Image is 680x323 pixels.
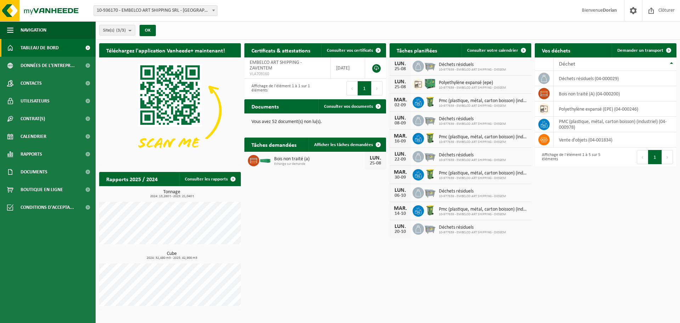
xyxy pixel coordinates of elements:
td: vente d'objets (04-001834) [554,132,676,147]
img: Download de VHEPlus App [99,57,241,164]
span: Afficher les tâches demandées [314,143,373,147]
a: Consulter vos certificats [321,43,385,57]
h2: Certificats & attestations [244,43,317,57]
span: Tableau de bord [21,39,59,57]
button: Site(s)(3/3) [99,25,135,35]
h2: Rapports 2025 / 2024 [99,172,165,186]
img: PB-HB-1400-HPE-GN-01 [424,78,436,90]
p: Vous avez 52 document(s) non lu(s). [251,119,379,124]
td: [DATE] [331,57,365,79]
td: bois non traité (A) (04-000200) [554,86,676,101]
span: 2024: 13,260 t - 2025: 21,040 t [103,195,241,198]
img: WB-0240-HPE-GN-50 [424,96,436,108]
span: Demander un transport [617,48,663,53]
td: déchets résiduels (04-000029) [554,71,676,86]
h2: Téléchargez l'application Vanheede+ maintenant! [99,43,232,57]
span: Calendrier [21,128,46,145]
div: Affichage de l'élément 1 à 1 sur 1 éléments [248,80,312,96]
span: Navigation [21,21,46,39]
span: VLA709160 [250,71,325,77]
span: EMBELCO ART SHIPPING - ZAVENTEM [250,60,302,71]
span: Contrat(s) [21,110,45,128]
span: 10-936170 - EMBELCO ART SHIPPING SRL - ETTERBEEK [94,6,217,16]
h2: Tâches planifiées [390,43,444,57]
span: Contacts [21,74,42,92]
img: WB-0240-HPE-GN-50 [424,168,436,180]
span: Utilisateurs [21,92,50,110]
a: Consulter votre calendrier [461,43,531,57]
span: 2024: 32,480 m3 - 2025: 42,900 m3 [103,256,241,260]
button: Previous [346,81,358,95]
span: Polyethylène expansé (epe) [439,80,506,86]
div: 25-08 [368,161,382,166]
div: 08-09 [393,121,407,126]
span: Déchets résiduels [439,62,506,68]
span: 10-977639 - EMBELCO ART SHIPPING - DIEGEM [439,140,528,144]
div: Affichage de l'élément 1 à 5 sur 5 éléments [538,149,602,165]
div: 14-10 [393,211,407,216]
span: Déchets résiduels [439,225,506,230]
span: Déchet [559,61,575,67]
img: WB-2500-GAL-GY-01 [424,222,436,234]
span: Consulter vos certificats [327,48,373,53]
span: Bois non traité (a) [274,156,365,162]
span: Site(s) [103,25,126,36]
strong: Dorian [603,8,617,13]
div: 06-10 [393,193,407,198]
img: WB-2500-GAL-GY-01 [424,186,436,198]
button: Next [662,150,673,164]
div: LUN. [393,151,407,157]
span: 10-936170 - EMBELCO ART SHIPPING SRL - ETTERBEEK [93,5,217,16]
h2: Documents [244,99,286,113]
span: 10-977639 - EMBELCO ART SHIPPING - DIEGEM [439,194,506,199]
span: 10-977639 - EMBELCO ART SHIPPING - DIEGEM [439,230,506,235]
span: Rapports [21,145,42,163]
td: PMC (plastique, métal, carton boisson) (industriel) (04-000978) [554,117,676,132]
span: 10-977639 - EMBELCO ART SHIPPING - DIEGEM [439,122,506,126]
h3: Cube [103,251,241,260]
button: Next [372,81,382,95]
span: Consulter votre calendrier [467,48,518,53]
span: Pmc (plastique, métal, carton boisson) (industriel) [439,207,528,212]
span: Déchets résiduels [439,189,506,194]
img: WB-0240-HPE-GN-50 [424,132,436,144]
div: MAR. [393,169,407,175]
span: Echange sur demande [274,162,365,166]
div: 30-09 [393,175,407,180]
h2: Vos déchets [535,43,577,57]
img: WB-2500-GAL-GY-01 [424,150,436,162]
button: OK [140,25,156,36]
div: MAR. [393,206,407,211]
div: 25-08 [393,67,407,72]
a: Afficher les tâches demandées [308,138,385,152]
div: LUN. [393,224,407,229]
span: 10-977639 - EMBELCO ART SHIPPING - DIEGEM [439,212,528,217]
span: 10-977639 - EMBELCO ART SHIPPING - DIEGEM [439,68,506,72]
div: LUN. [368,155,382,161]
div: 22-09 [393,157,407,162]
span: Pmc (plastique, métal, carton boisson) (industriel) [439,98,528,104]
div: LUN. [393,79,407,85]
button: Previous [637,150,648,164]
span: Consulter vos documents [324,104,373,109]
div: 16-09 [393,139,407,144]
img: HK-XC-20-GN-00 [259,157,271,163]
span: Documents [21,163,47,181]
div: LUN. [393,61,407,67]
span: Déchets résiduels [439,152,506,158]
h2: Tâches demandées [244,138,304,151]
span: Données de l'entrepr... [21,57,75,74]
button: 1 [358,81,372,95]
div: LUN. [393,188,407,193]
span: Déchets résiduels [439,116,506,122]
span: Boutique en ligne [21,181,63,199]
span: 10-977639 - EMBELCO ART SHIPPING - DIEGEM [439,176,528,180]
img: WB-2500-GAL-GY-01 [424,114,436,126]
count: (3/3) [116,28,126,33]
h3: Tonnage [103,190,241,198]
div: MAR. [393,97,407,103]
a: Consulter vos documents [318,99,385,113]
div: LUN. [393,115,407,121]
div: MAR. [393,133,407,139]
span: Pmc (plastique, métal, carton boisson) (industriel) [439,134,528,140]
